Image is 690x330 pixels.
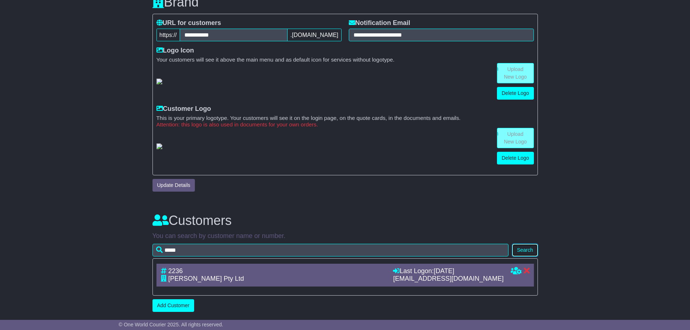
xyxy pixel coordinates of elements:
[512,244,538,256] button: Search
[152,213,538,228] h3: Customers
[434,267,454,275] span: [DATE]
[497,128,534,148] a: Upload New Logo
[156,121,534,128] small: Attention: this logo is also used in documents for your own orders.
[152,299,194,312] a: Add Customer
[156,57,534,63] small: Your customers will see it above the main menu and as default icon for services without logotype.
[156,143,162,149] img: GetCustomerLogo
[152,232,538,240] p: You can search by customer name or number.
[497,87,534,100] a: Delete Logo
[156,19,221,27] label: URL for customers
[156,47,194,55] label: Logo Icon
[168,275,244,282] span: [PERSON_NAME] Pty Ltd
[287,29,341,41] span: .[DOMAIN_NAME]
[349,19,410,27] label: Notification Email
[156,115,534,121] small: This is your primary logotype. Your customers will see it on the login page, on the quote cards, ...
[156,105,211,113] label: Customer Logo
[497,152,534,164] a: Delete Logo
[168,267,183,275] span: 2236
[156,29,180,41] span: https://
[152,179,195,192] button: Update Details
[156,79,162,84] img: GetResellerIconLogo
[119,322,223,327] span: © One World Courier 2025. All rights reserved.
[393,267,503,275] div: Last Logon:
[497,63,534,83] a: Upload New Logo
[393,275,503,283] div: [EMAIL_ADDRESS][DOMAIN_NAME]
